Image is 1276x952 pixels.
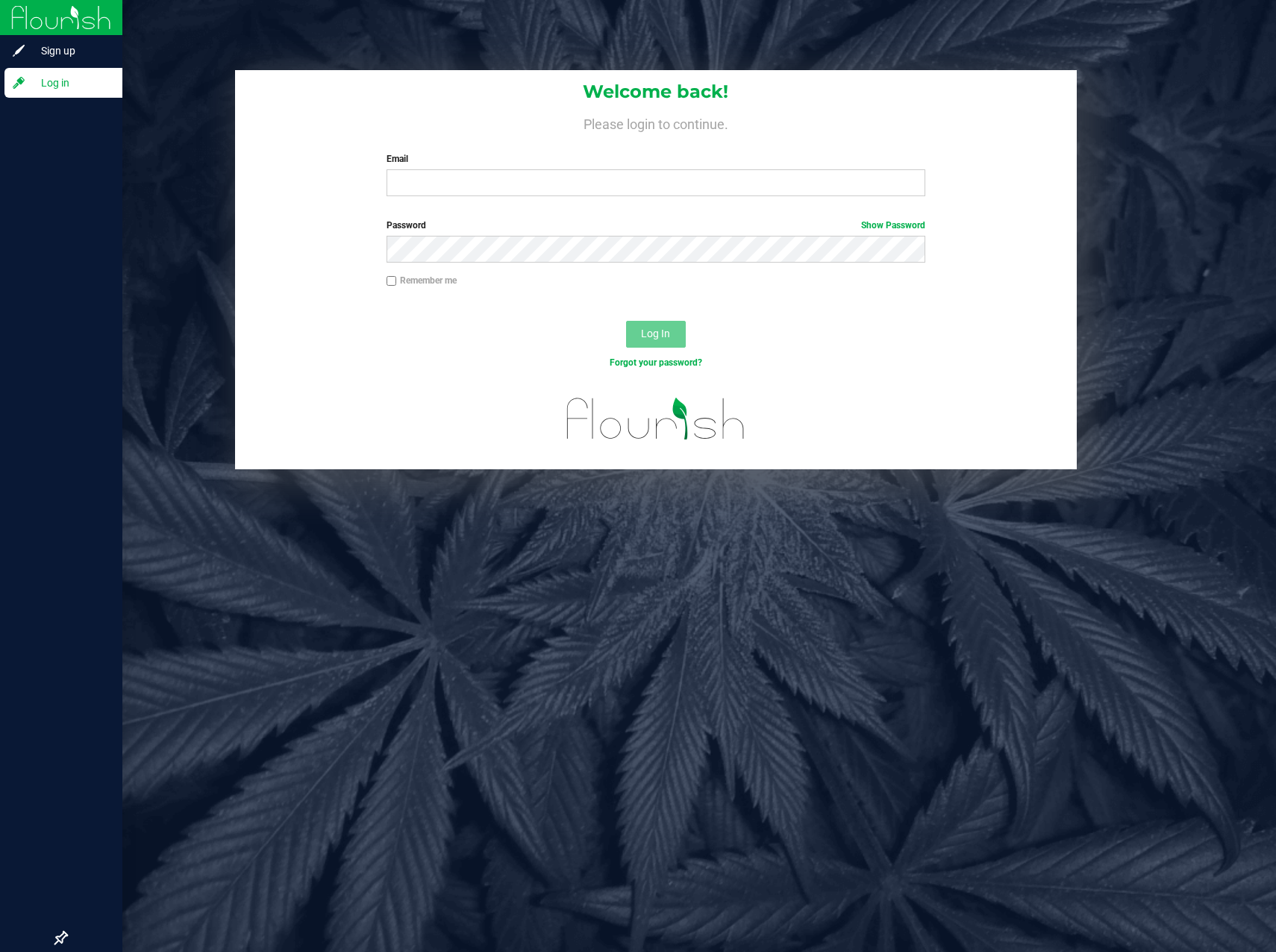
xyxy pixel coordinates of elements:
[861,220,925,231] a: Show Password
[11,75,26,90] inline-svg: Log in
[235,82,1077,101] h1: Welcome back!
[387,276,397,286] input: Remember me
[641,328,670,339] span: Log In
[610,357,702,368] a: Forgot your password?
[551,385,761,453] img: flourish_logo.svg
[11,43,26,58] inline-svg: Sign up
[26,74,116,92] span: Log in
[387,220,426,231] span: Password
[626,321,686,348] button: Log In
[387,152,925,166] label: Email
[235,113,1077,131] h4: Please login to continue.
[387,274,457,287] label: Remember me
[26,42,116,60] span: Sign up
